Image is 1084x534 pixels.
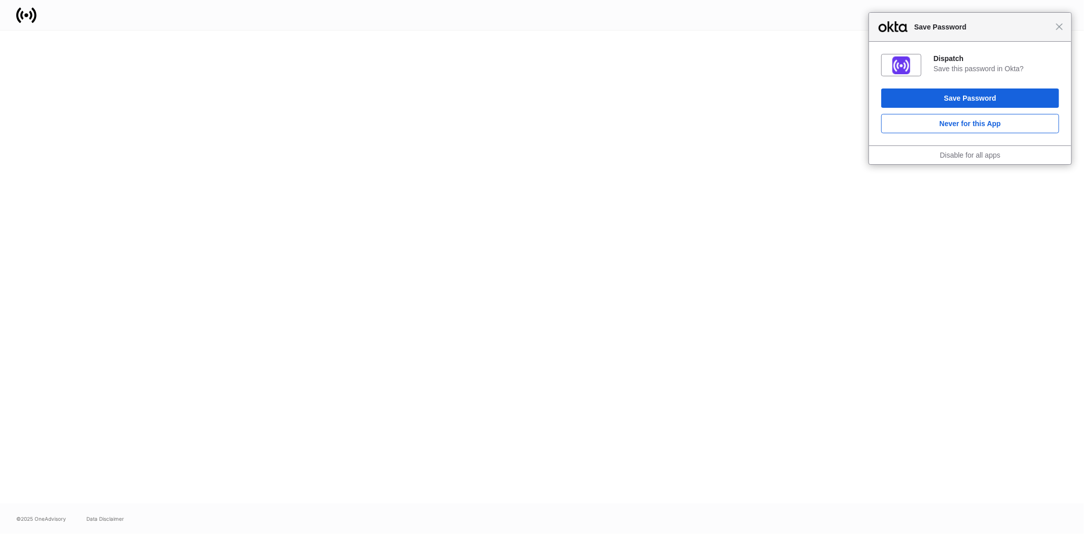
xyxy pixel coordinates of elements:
a: Data Disclaimer [86,515,124,523]
div: Dispatch [934,54,1059,63]
button: Save Password [881,88,1059,108]
div: Save this password in Okta? [934,64,1059,73]
button: Never for this App [881,114,1059,133]
a: Disable for all apps [940,151,1000,159]
span: © 2025 OneAdvisory [16,515,66,523]
span: Close [1056,23,1063,31]
span: Save Password [909,21,1056,33]
img: IoaI0QAAAAZJREFUAwDpn500DgGa8wAAAABJRU5ErkJggg== [892,56,910,74]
